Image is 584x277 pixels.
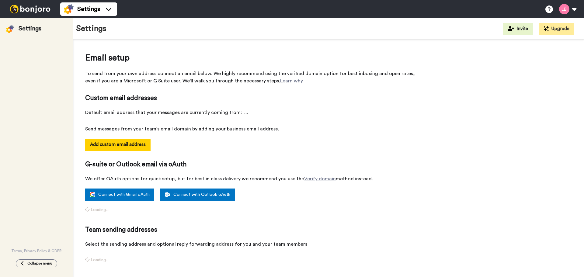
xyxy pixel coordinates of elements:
button: Upgrade [539,23,574,35]
span: Default email address that your messages are currently coming from: [85,109,420,116]
a: Connect with Gmail oAuth [85,189,154,201]
a: Learn why [280,78,303,83]
button: Add custom email address [85,139,151,151]
span: Select the sending address and optional reply forwarding address for you and your team members [85,241,420,248]
span: Loading... [85,207,420,213]
span: Team sending addresses [85,225,420,234]
img: bj-logo-header-white.svg [7,5,53,13]
img: settings-colored.svg [64,4,74,14]
span: Send messages from your team's email domain by adding your business email address. [85,125,420,133]
img: google.svg [90,192,95,197]
span: Custom email addresses [85,94,420,103]
span: ... [244,109,248,116]
span: To send from your own address connect an email below. We highly recommend using the verified doma... [85,70,420,85]
span: We offer OAuth options for quick setup, but for best in class delivery we recommend you use the m... [85,175,420,182]
div: Settings [19,24,41,33]
span: Settings [77,5,100,13]
button: Collapse menu [16,259,57,267]
span: Email setup [85,52,420,64]
span: Loading... [85,257,420,263]
img: settings-colored.svg [6,25,14,33]
a: Verify domain [304,176,336,181]
h1: Settings [76,24,106,33]
a: Connect with Outlook oAuth [160,189,235,201]
button: Invite [503,23,533,35]
span: Collapse menu [27,261,52,266]
span: G-suite or Outlook email via oAuth [85,160,420,169]
img: outlook-white.svg [165,192,170,197]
